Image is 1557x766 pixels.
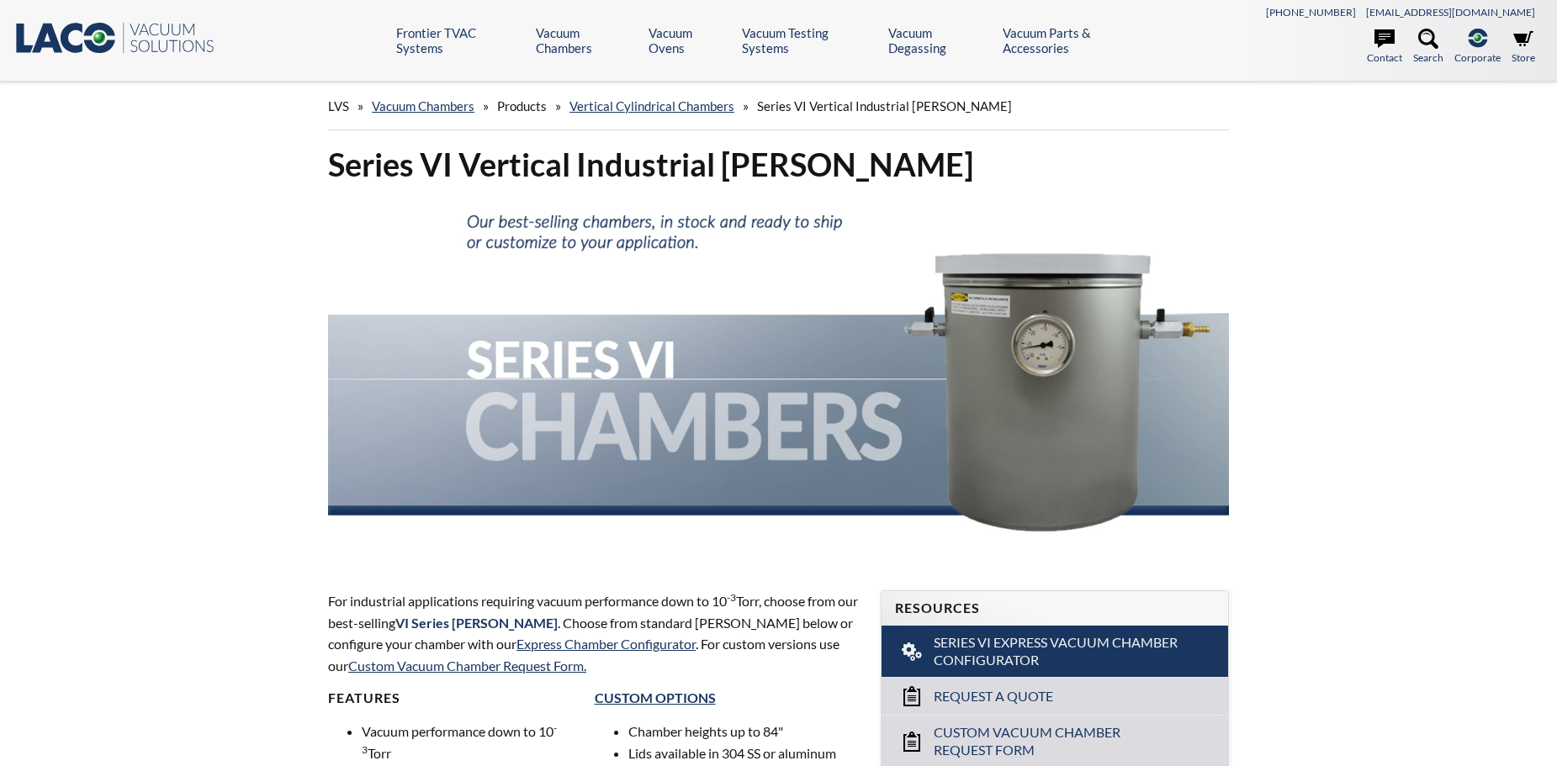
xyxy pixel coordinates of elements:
a: Series VI Express Vacuum Chamber Configurator [882,626,1228,678]
a: Vacuum Parts & Accessories [1003,25,1157,55]
li: Vacuum performance down to 10 Torr [362,721,584,763]
a: Vacuum Ovens [649,25,729,55]
a: Custom Options [595,689,716,705]
a: Store [1512,29,1535,66]
span: Series VI Express Vacuum Chamber Configurator [934,634,1178,669]
a: Request a Quote [882,677,1228,715]
a: Express Chamber Configurator [516,636,696,652]
span: Corporate [1454,50,1501,66]
a: [PHONE_NUMBER] [1266,6,1356,18]
a: Custom Vacuum Chamber Request Form. [348,658,586,674]
h4: Resources [895,600,1215,617]
a: Search [1413,29,1443,66]
li: Lids available in 304 SS or aluminum [628,742,850,764]
span: Products [497,98,547,114]
img: Series VI Chambers header [328,198,1229,558]
a: Vacuum Testing Systems [742,25,876,55]
a: Vacuum Chambers [536,25,636,55]
span: LVS [328,98,349,114]
sup: -3 [727,591,736,604]
div: » » » » [328,82,1229,130]
span: Custom Vacuum Chamber Request Form [934,724,1178,759]
h1: Series VI Vertical Industrial [PERSON_NAME] [328,144,1229,185]
h4: Features [328,689,584,707]
strong: VI Series [PERSON_NAME] [395,615,558,631]
sup: -3 [362,721,557,756]
a: [EMAIL_ADDRESS][DOMAIN_NAME] [1366,6,1535,18]
li: Chamber heights up to 84" [628,721,850,742]
span: Request a Quote [934,688,1053,705]
p: For industrial applications requiring vacuum performance down to 10 Torr, choose from our best-se... [328,590,861,676]
span: Series VI Vertical Industrial [PERSON_NAME] [757,98,1012,114]
a: Vacuum Degassing [888,25,990,55]
a: Contact [1367,29,1402,66]
a: Vacuum Chambers [372,98,474,114]
a: Vertical Cylindrical Chambers [569,98,734,114]
a: Frontier TVAC Systems [396,25,523,55]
